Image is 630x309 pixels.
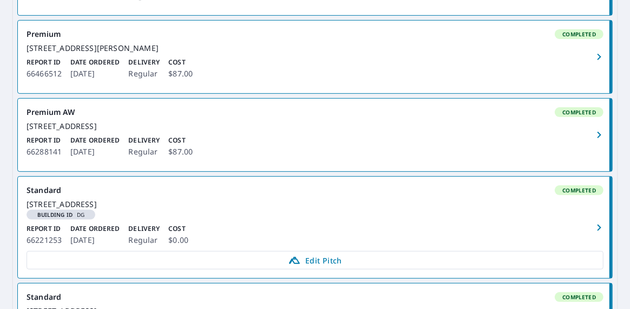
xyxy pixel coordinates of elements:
p: Regular [128,67,160,80]
p: [DATE] [70,234,120,247]
p: 66288141 [27,145,62,158]
span: Completed [556,108,602,116]
span: DG [31,212,91,217]
div: Standard [27,185,603,195]
p: Delivery [128,136,160,145]
p: Date Ordered [70,136,120,145]
p: $87.00 [168,145,193,158]
p: 66221253 [27,234,62,247]
span: Completed [556,30,602,38]
p: $87.00 [168,67,193,80]
p: [DATE] [70,145,120,158]
p: Regular [128,145,160,158]
p: [DATE] [70,67,120,80]
div: [STREET_ADDRESS][PERSON_NAME] [27,43,603,53]
a: StandardCompleted[STREET_ADDRESS]Building IDDGReport ID66221253Date Ordered[DATE]DeliveryRegularC... [18,177,612,278]
p: Date Ordered [70,57,120,67]
p: 66466512 [27,67,62,80]
em: Building ID [37,212,73,217]
div: Premium AW [27,107,603,117]
p: Report ID [27,224,62,234]
a: PremiumCompleted[STREET_ADDRESS][PERSON_NAME]Report ID66466512Date Ordered[DATE]DeliveryRegularCo... [18,21,612,93]
a: Edit Pitch [27,251,603,269]
p: $0.00 [168,234,188,247]
span: Completed [556,293,602,301]
p: Date Ordered [70,224,120,234]
p: Cost [168,136,193,145]
div: Premium [27,29,603,39]
div: [STREET_ADDRESS] [27,199,603,209]
p: Delivery [128,57,160,67]
a: Premium AWCompleted[STREET_ADDRESS]Report ID66288141Date Ordered[DATE]DeliveryRegularCost$87.00 [18,99,612,171]
div: Standard [27,292,603,302]
span: Edit Pitch [34,254,596,267]
p: Cost [168,224,188,234]
span: Completed [556,186,602,194]
div: [STREET_ADDRESS] [27,121,603,131]
p: Delivery [128,224,160,234]
p: Regular [128,234,160,247]
p: Report ID [27,136,62,145]
p: Cost [168,57,193,67]
p: Report ID [27,57,62,67]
